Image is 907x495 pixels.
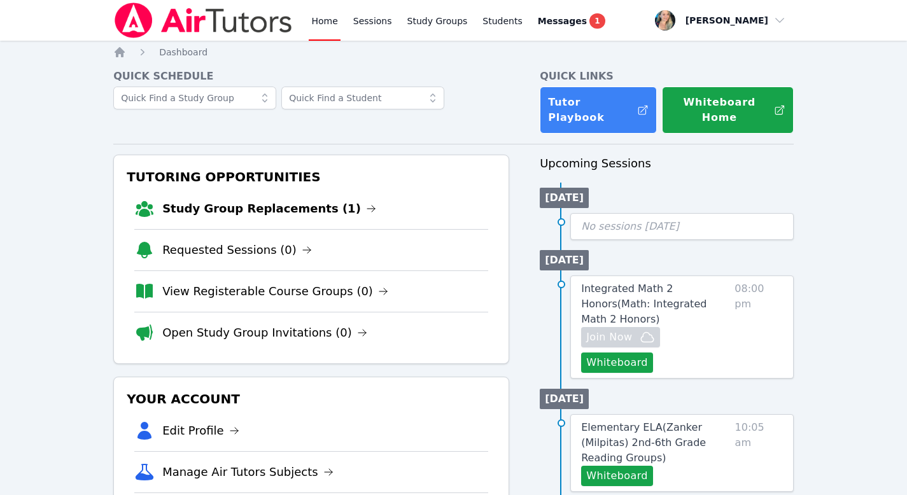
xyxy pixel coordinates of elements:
[159,46,207,59] a: Dashboard
[581,466,653,486] button: Whiteboard
[581,420,729,466] a: Elementary ELA(Zanker (Milpitas) 2nd-6th Grade Reading Groups)
[589,13,605,29] span: 1
[581,352,653,373] button: Whiteboard
[581,421,706,464] span: Elementary ELA ( Zanker (Milpitas) 2nd-6th Grade Reading Groups )
[162,241,312,259] a: Requested Sessions (0)
[113,3,293,38] img: Air Tutors
[581,281,729,327] a: Integrated Math 2 Honors(Math: Integrated Math 2 Honors)
[581,282,707,325] span: Integrated Math 2 Honors ( Math: Integrated Math 2 Honors )
[124,387,498,410] h3: Your Account
[581,220,679,232] span: No sessions [DATE]
[162,324,367,342] a: Open Study Group Invitations (0)
[162,422,239,440] a: Edit Profile
[113,87,276,109] input: Quick Find a Study Group
[735,420,783,486] span: 10:05 am
[662,87,794,134] button: Whiteboard Home
[113,46,794,59] nav: Breadcrumb
[113,69,509,84] h4: Quick Schedule
[540,250,589,270] li: [DATE]
[540,188,589,208] li: [DATE]
[159,47,207,57] span: Dashboard
[581,327,660,347] button: Join Now
[281,87,444,109] input: Quick Find a Student
[162,200,376,218] a: Study Group Replacements (1)
[162,463,334,481] a: Manage Air Tutors Subjects
[540,389,589,409] li: [DATE]
[735,281,783,373] span: 08:00 pm
[540,69,794,84] h4: Quick Links
[540,87,656,134] a: Tutor Playbook
[124,165,498,188] h3: Tutoring Opportunities
[540,155,794,172] h3: Upcoming Sessions
[538,15,587,27] span: Messages
[586,330,632,345] span: Join Now
[162,282,388,300] a: View Registerable Course Groups (0)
